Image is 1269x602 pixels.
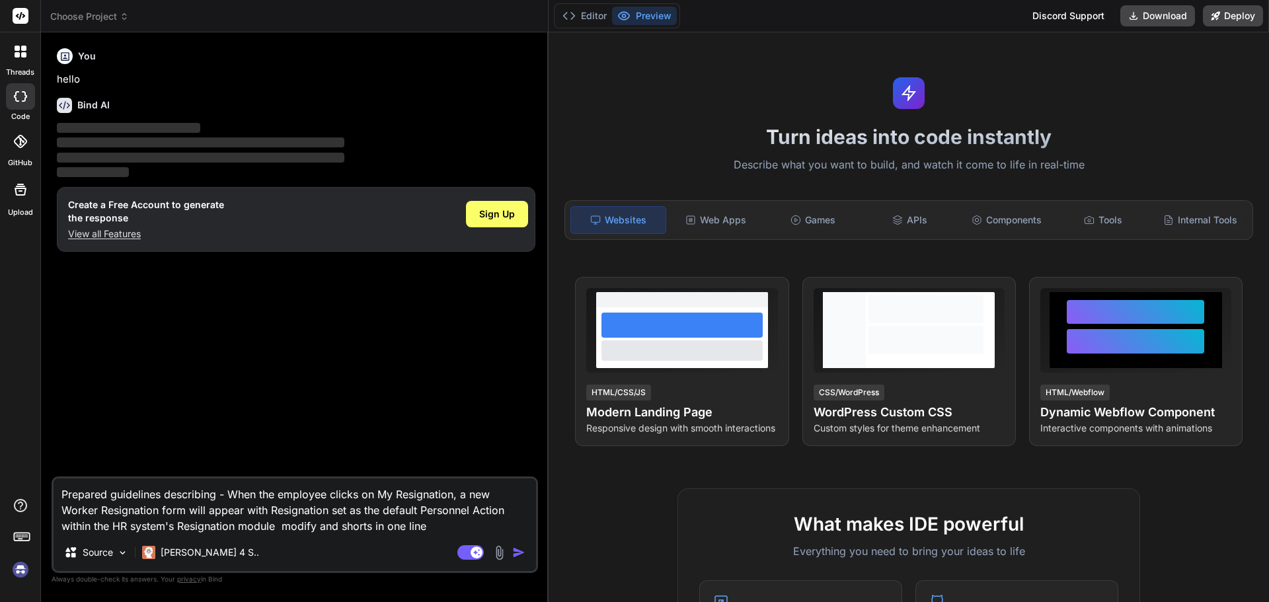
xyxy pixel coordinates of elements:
[83,546,113,559] p: Source
[612,7,677,25] button: Preview
[814,385,884,400] div: CSS/WordPress
[1040,422,1231,435] p: Interactive components with animations
[814,403,1005,422] h4: WordPress Custom CSS
[586,422,777,435] p: Responsive design with smooth interactions
[1056,206,1151,234] div: Tools
[57,123,200,133] span: ‌
[699,543,1118,559] p: Everything you need to bring your ideas to life
[161,546,259,559] p: [PERSON_NAME] 4 S..
[1120,5,1195,26] button: Download
[669,206,763,234] div: Web Apps
[814,422,1005,435] p: Custom styles for theme enhancement
[52,573,538,585] p: Always double-check its answers. Your in Bind
[9,558,32,581] img: signin
[11,111,30,122] label: code
[492,545,507,560] img: attachment
[699,510,1118,538] h2: What makes IDE powerful
[479,207,515,221] span: Sign Up
[512,546,525,559] img: icon
[1040,403,1231,422] h4: Dynamic Webflow Component
[586,385,651,400] div: HTML/CSS/JS
[78,50,96,63] h6: You
[557,7,612,25] button: Editor
[863,206,957,234] div: APIs
[142,546,155,559] img: Claude 4 Sonnet
[8,207,33,218] label: Upload
[177,575,201,583] span: privacy
[1203,5,1263,26] button: Deploy
[570,206,666,234] div: Websites
[557,157,1261,174] p: Describe what you want to build, and watch it come to life in real-time
[586,403,777,422] h4: Modern Landing Page
[765,206,860,234] div: Games
[57,153,344,163] span: ‌
[57,72,535,87] p: hello
[68,198,224,225] h1: Create a Free Account to generate the response
[1153,206,1247,234] div: Internal Tools
[557,125,1261,149] h1: Turn ideas into code instantly
[57,167,129,177] span: ‌
[8,157,32,169] label: GitHub
[6,67,34,78] label: threads
[50,10,129,23] span: Choose Project
[117,547,128,558] img: Pick Models
[57,137,344,147] span: ‌
[1040,385,1110,400] div: HTML/Webflow
[54,478,536,534] textarea: Prepared guidelines describing - When the employee clicks on My Resignation, a new Worker Resigna...
[68,227,224,241] p: View all Features
[77,98,110,112] h6: Bind AI
[959,206,1054,234] div: Components
[1024,5,1112,26] div: Discord Support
